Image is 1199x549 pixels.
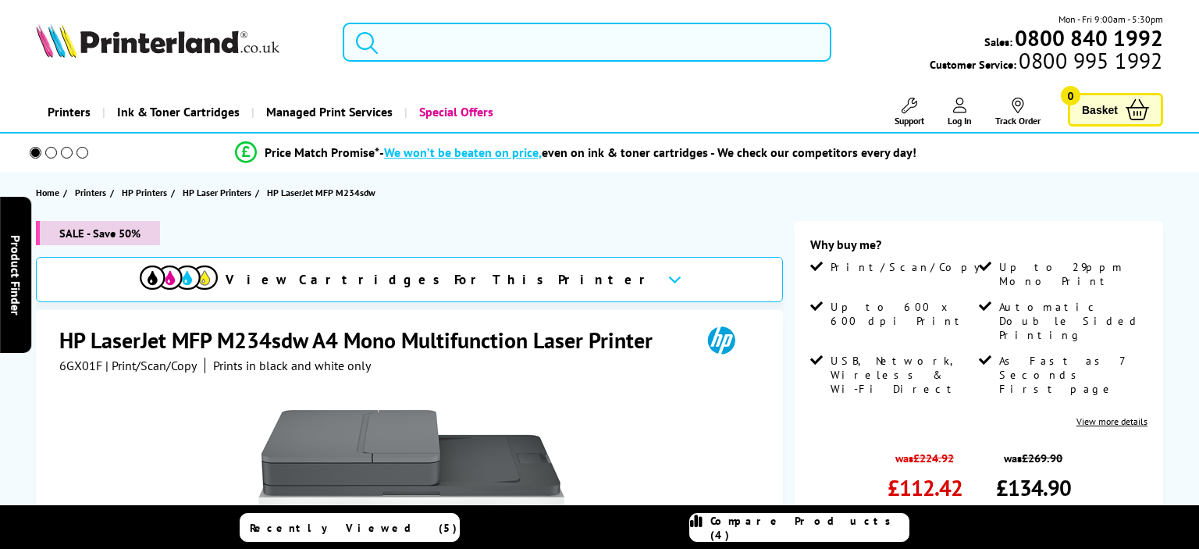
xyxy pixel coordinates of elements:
span: HP LaserJet MFP M234sdw [267,184,375,201]
span: Printers [75,184,106,201]
span: Mon - Fri 9:00am - 5:30pm [1058,12,1163,27]
span: Recently Viewed (5) [250,521,457,535]
span: Product Finder [8,234,23,315]
a: Basket 0 [1068,93,1163,127]
span: Customer Service: [930,53,1162,72]
a: HP LaserJet MFP M234sdw [267,184,379,201]
span: Up to 600 x 600 dpi Print [831,300,975,328]
span: Automatic Double Sided Printing [999,300,1144,342]
span: Support [895,115,924,127]
a: Compare Products (4) [689,513,909,542]
span: SALE - Save 50% [36,221,160,245]
a: Home [36,184,63,201]
span: | Print/Scan/Copy [105,358,197,373]
a: HP Printers [122,184,171,201]
span: As Fast as 7 Seconds First page [999,354,1144,396]
b: 0800 840 1992 [1015,23,1163,52]
a: Recently Viewed (5) [240,513,460,542]
span: We won’t be beaten on price, [384,144,542,160]
span: Print/Scan/Copy [831,260,991,274]
span: £134.90 [996,473,1071,502]
a: 0800 840 1992 [1012,30,1163,45]
a: HP Laser Printers [183,184,255,201]
span: 0 [1061,86,1080,105]
a: Special Offers [404,92,505,132]
a: Log In [948,98,972,127]
img: View Cartridges [140,266,218,290]
a: Ink & Toner Cartridges [102,92,251,132]
span: inc VAT [1017,502,1050,518]
img: HP [685,326,757,355]
span: Sales: [984,34,1012,49]
span: View Cartridges For This Printer [226,271,655,288]
span: Home [36,184,59,201]
div: - even on ink & toner cartridges - We check our competitors every day! [379,144,916,160]
span: Ink & Toner Cartridges [117,92,240,132]
a: Printers [75,184,110,201]
h1: HP LaserJet MFP M234sdw A4 Mono Multifunction Laser Printer [59,326,668,355]
span: was [996,443,1071,465]
span: was [888,443,962,465]
span: HP Printers [122,184,167,201]
span: HP Laser Printers [183,184,251,201]
span: Price Match Promise* [265,144,379,160]
img: Printerland Logo [36,23,279,58]
span: ex VAT @ 20% [895,502,962,518]
div: Why buy me? [810,237,1147,260]
span: USB, Network, Wireless & Wi-Fi Direct [831,354,975,396]
a: Track Order [995,98,1041,127]
a: Printers [36,92,102,132]
span: £112.42 [888,473,962,502]
span: Log In [948,115,972,127]
span: Up to 29ppm Mono Print [999,260,1144,288]
a: Managed Print Services [251,92,404,132]
span: 6GX01F [59,358,102,373]
a: Support [895,98,924,127]
li: modal_Promise [8,139,1144,166]
a: Printerland Logo [36,23,323,61]
span: Compare Products (4) [710,514,909,542]
strike: £269.90 [1022,451,1062,465]
i: Prints in black and white only [213,358,371,373]
strike: £224.92 [913,451,954,465]
span: 0800 995 1992 [1016,53,1162,68]
a: View more details [1076,415,1147,427]
span: Basket [1082,99,1118,120]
